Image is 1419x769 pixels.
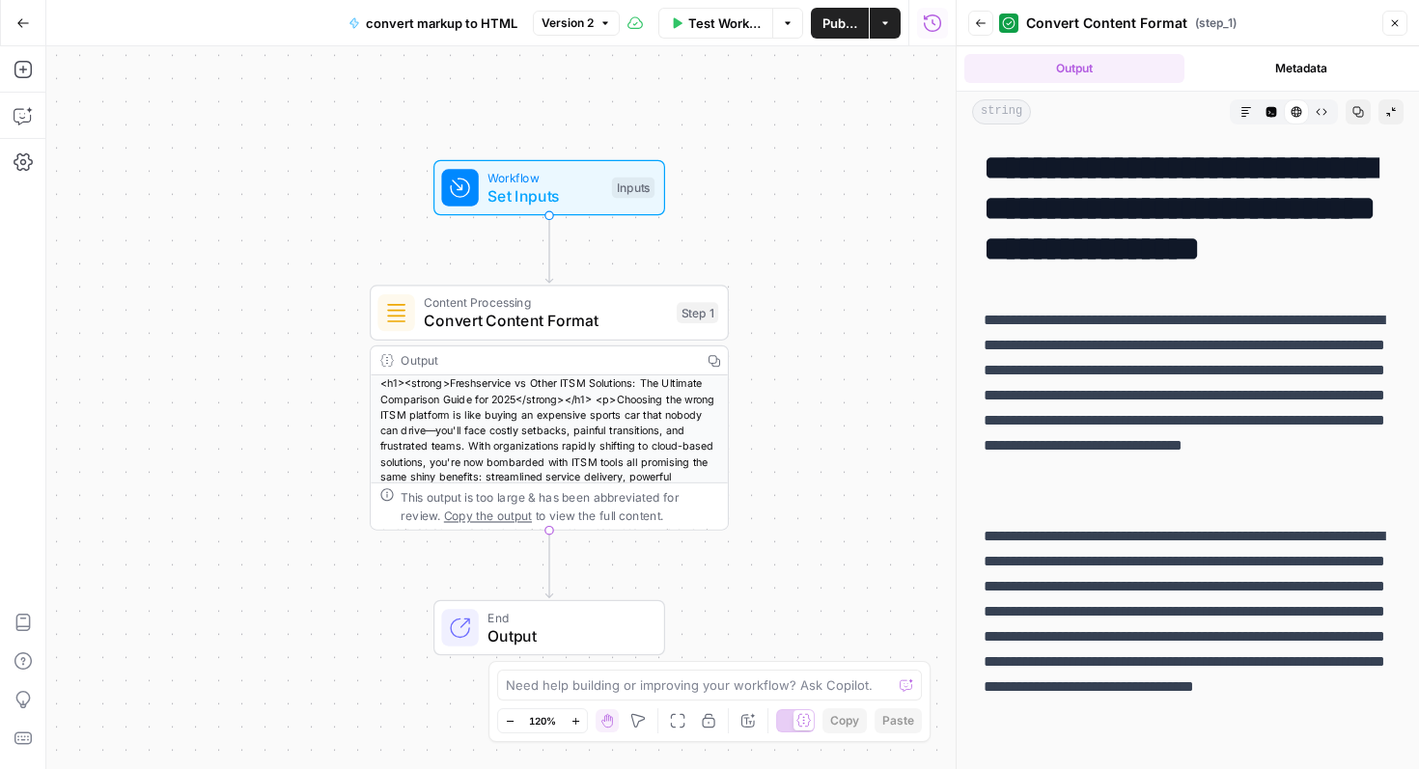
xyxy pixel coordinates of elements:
span: Test Workflow [688,14,761,33]
button: Paste [875,708,922,733]
span: Copy the output [444,508,532,522]
button: Publish [811,8,869,39]
span: ( step_1 ) [1195,14,1237,32]
span: Convert Content Format [424,310,667,333]
button: Metadata [1192,54,1412,83]
span: Copy [830,712,859,729]
span: Paste [882,712,914,729]
span: Content Processing [424,293,667,312]
button: Test Workflow [658,8,772,39]
button: Output [964,54,1184,83]
div: WorkflowSet InputsInputs [370,160,729,216]
button: Copy [822,708,867,733]
span: Version 2 [542,14,594,32]
div: This output is too large & has been abbreviated for review. to view the full content. [401,487,718,524]
span: Set Inputs [487,184,602,207]
span: 120% [529,713,556,728]
div: Inputs [612,178,654,199]
g: Edge from step_1 to end [545,531,552,598]
div: Content ProcessingConvert Content FormatStep 1Output<h1><strong>Freshservice vs Other ITSM Soluti... [370,285,729,530]
span: Publish [822,14,857,33]
img: o3r9yhbrn24ooq0tey3lueqptmfj [385,301,408,324]
div: EndOutput [370,600,729,656]
g: Edge from start to step_1 [545,215,552,283]
button: Version 2 [533,11,620,36]
span: End [487,608,645,626]
span: string [972,99,1031,124]
span: convert markup to HTML [366,14,517,33]
span: Convert Content Format [1026,14,1187,33]
span: Output [487,624,645,647]
div: Output [401,351,692,370]
div: Step 1 [677,302,718,323]
button: convert markup to HTML [337,8,529,39]
span: Workflow [487,168,602,186]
